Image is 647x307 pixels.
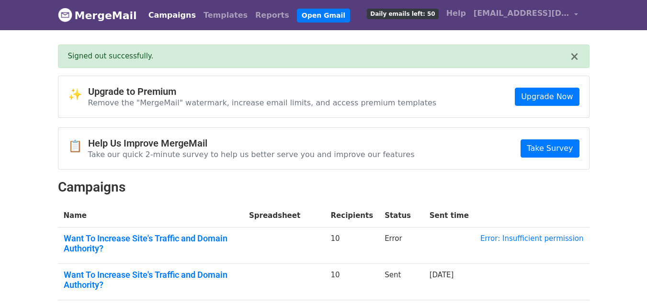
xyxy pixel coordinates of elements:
[521,139,579,158] a: Take Survey
[88,149,415,159] p: Take our quick 2-minute survey to help us better serve you and improve our features
[88,86,437,97] h4: Upgrade to Premium
[200,6,251,25] a: Templates
[443,4,470,23] a: Help
[251,6,293,25] a: Reports
[367,9,438,19] span: Daily emails left: 50
[379,205,424,227] th: Status
[474,8,569,19] span: [EMAIL_ADDRESS][DOMAIN_NAME]
[58,179,590,195] h2: Campaigns
[243,205,325,227] th: Spreadsheet
[68,88,88,102] span: ✨
[424,205,475,227] th: Sent time
[430,271,454,279] a: [DATE]
[379,227,424,263] td: Error
[325,205,379,227] th: Recipients
[325,263,379,300] td: 10
[297,9,350,23] a: Open Gmail
[68,139,88,153] span: 📋
[363,4,442,23] a: Daily emails left: 50
[68,51,570,62] div: Signed out successfully.
[470,4,582,26] a: [EMAIL_ADDRESS][DOMAIN_NAME]
[515,88,579,106] a: Upgrade Now
[58,8,72,22] img: MergeMail logo
[569,51,579,62] button: ×
[325,227,379,263] td: 10
[480,234,584,243] a: Error: Insufficient permission
[145,6,200,25] a: Campaigns
[64,270,238,290] a: Want To Increase Site's Traffic and Domain Authority?
[58,205,244,227] th: Name
[379,263,424,300] td: Sent
[64,233,238,254] a: Want To Increase Site's Traffic and Domain Authority?
[88,137,415,149] h4: Help Us Improve MergeMail
[88,98,437,108] p: Remove the "MergeMail" watermark, increase email limits, and access premium templates
[58,5,137,25] a: MergeMail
